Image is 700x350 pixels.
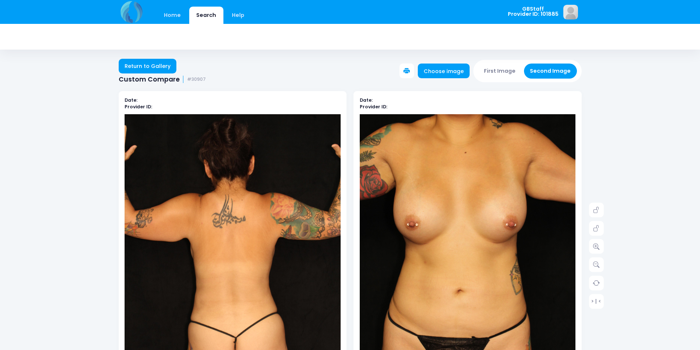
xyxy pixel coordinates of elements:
[478,64,522,79] button: First Image
[189,7,223,24] a: Search
[125,104,152,110] b: Provider ID:
[225,7,251,24] a: Help
[360,104,387,110] b: Provider ID:
[360,97,373,103] b: Date:
[589,294,604,308] a: > | <
[157,7,188,24] a: Home
[563,5,578,19] img: image
[187,77,206,82] small: #30907
[508,6,559,17] span: GBStaff Provider ID: 101885
[119,76,180,83] span: Custom Compare
[119,59,177,73] a: Return to Gallery
[418,64,470,78] a: Choose image
[524,64,577,79] button: Second Image
[125,97,137,103] b: Date:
